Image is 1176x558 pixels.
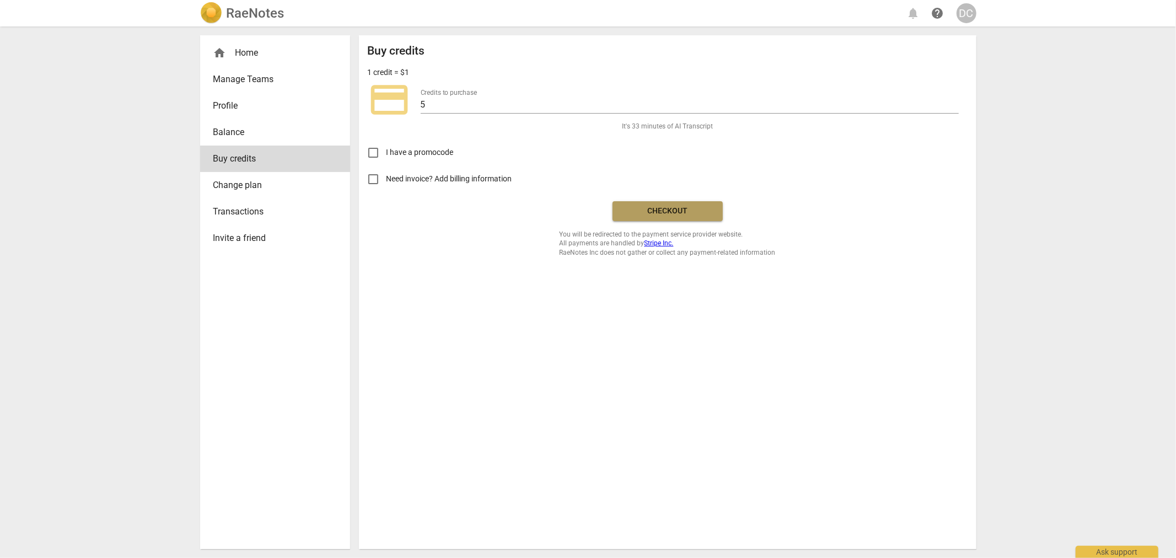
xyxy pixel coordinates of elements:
[200,172,350,198] a: Change plan
[200,146,350,172] a: Buy credits
[200,2,222,24] img: Logo
[1076,546,1158,558] div: Ask support
[200,225,350,251] a: Invite a friend
[928,3,948,23] a: Help
[213,99,328,112] span: Profile
[200,2,284,24] a: LogoRaeNotes
[200,119,350,146] a: Balance
[368,78,412,122] span: credit_card
[621,206,714,217] span: Checkout
[200,40,350,66] div: Home
[213,46,227,60] span: home
[645,239,674,247] a: Stripe Inc.
[931,7,944,20] span: help
[213,205,328,218] span: Transactions
[213,126,328,139] span: Balance
[421,89,477,96] label: Credits to purchase
[213,46,328,60] div: Home
[368,67,410,78] p: 1 credit = $1
[957,3,976,23] button: DC
[613,201,723,221] button: Checkout
[213,152,328,165] span: Buy credits
[200,198,350,225] a: Transactions
[200,93,350,119] a: Profile
[622,122,713,131] span: It's 33 minutes of AI Transcript
[560,230,776,257] span: You will be redirected to the payment service provider website. All payments are handled by RaeNo...
[386,173,514,185] span: Need invoice? Add billing information
[368,44,425,58] h2: Buy credits
[386,147,454,158] span: I have a promocode
[213,179,328,192] span: Change plan
[227,6,284,21] h2: RaeNotes
[213,73,328,86] span: Manage Teams
[213,232,328,245] span: Invite a friend
[200,66,350,93] a: Manage Teams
